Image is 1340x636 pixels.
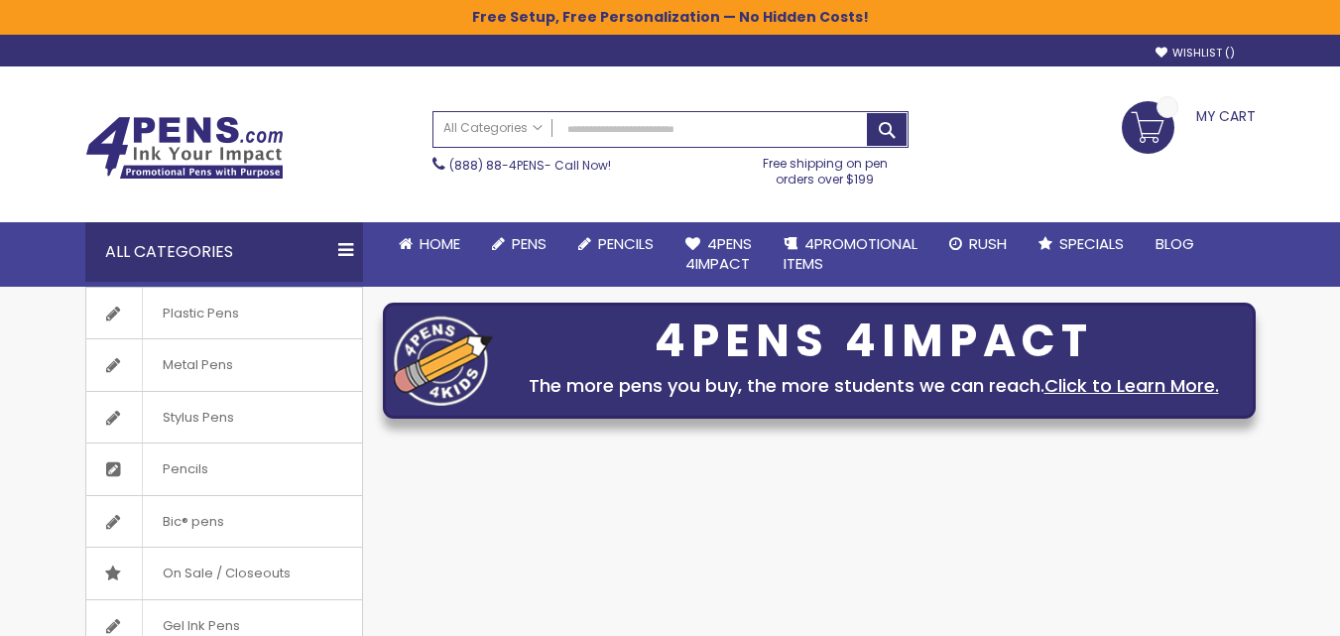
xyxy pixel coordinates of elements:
a: Specials [1023,222,1140,266]
img: 4Pens Custom Pens and Promotional Products [85,116,284,180]
span: All Categories [443,120,543,136]
span: Specials [1059,233,1124,254]
a: Click to Learn More. [1044,373,1219,398]
div: 4PENS 4IMPACT [503,320,1245,362]
a: All Categories [433,112,552,145]
a: Bic® pens [86,496,362,548]
a: Pencils [562,222,670,266]
a: Plastic Pens [86,288,362,339]
span: Pens [512,233,547,254]
a: Metal Pens [86,339,362,391]
span: Home [420,233,460,254]
a: On Sale / Closeouts [86,548,362,599]
span: Bic® pens [142,496,244,548]
a: Stylus Pens [86,392,362,444]
span: 4PROMOTIONAL ITEMS [784,233,917,274]
span: Plastic Pens [142,288,259,339]
a: Rush [933,222,1023,266]
a: (888) 88-4PENS [449,157,545,174]
span: On Sale / Closeouts [142,548,310,599]
a: 4PROMOTIONALITEMS [768,222,933,287]
span: Rush [969,233,1007,254]
a: 4Pens4impact [670,222,768,287]
div: All Categories [85,222,363,282]
img: four_pen_logo.png [394,316,493,406]
a: Pens [476,222,562,266]
div: The more pens you buy, the more students we can reach. [503,372,1245,400]
span: Blog [1156,233,1194,254]
span: Stylus Pens [142,392,254,444]
div: Free shipping on pen orders over $199 [742,148,909,188]
span: Pencils [598,233,654,254]
a: Pencils [86,444,362,495]
span: 4Pens 4impact [685,233,752,274]
a: Blog [1140,222,1210,266]
span: - Call Now! [449,157,611,174]
a: Home [383,222,476,266]
span: Metal Pens [142,339,253,391]
span: Pencils [142,444,228,495]
a: Wishlist [1156,46,1235,61]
